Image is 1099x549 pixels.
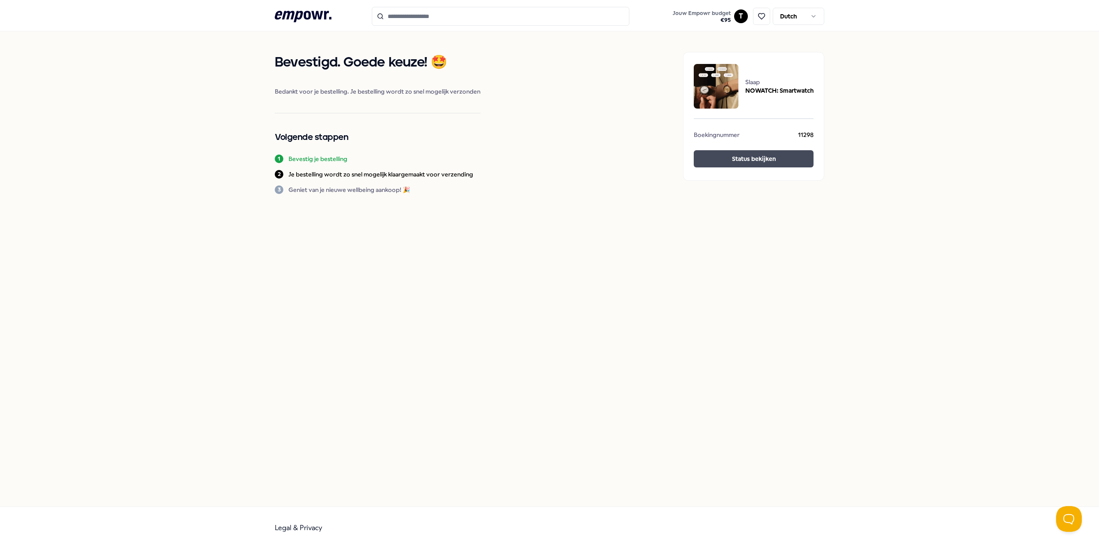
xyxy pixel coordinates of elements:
span: Slaap [745,78,814,86]
span: Jouw Empowr budget [673,10,731,17]
img: package image [694,64,738,109]
a: Status bekijken [694,150,814,170]
p: Je bestelling wordt zo snel mogelijk klaargemaakt voor verzending [288,170,473,179]
input: Search for products, categories or subcategories [372,7,629,26]
h1: Bevestigd. Goede keuze! 🤩 [275,52,480,73]
span: 11298 [798,130,814,142]
div: 1 [275,155,283,163]
span: NOWATCH: Smartwatch [745,86,814,95]
a: Jouw Empowr budget€95 [669,7,734,25]
div: 2 [275,170,283,179]
button: T [734,9,748,23]
h2: Volgende stappen [275,130,480,144]
span: Bedankt voor je bestelling. Je bestelling wordt zo snel mogelijk verzonden [275,87,480,96]
span: Boekingnummer [694,130,740,142]
p: Geniet van je nieuwe wellbeing aankoop! 🎉 [288,185,410,194]
p: Bevestig je bestelling [288,155,347,163]
a: Legal & Privacy [275,524,322,532]
button: Jouw Empowr budget€95 [671,8,732,25]
span: € 95 [673,17,731,24]
button: Status bekijken [694,150,814,167]
div: 3 [275,185,283,194]
iframe: Help Scout Beacon - Open [1056,506,1082,532]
